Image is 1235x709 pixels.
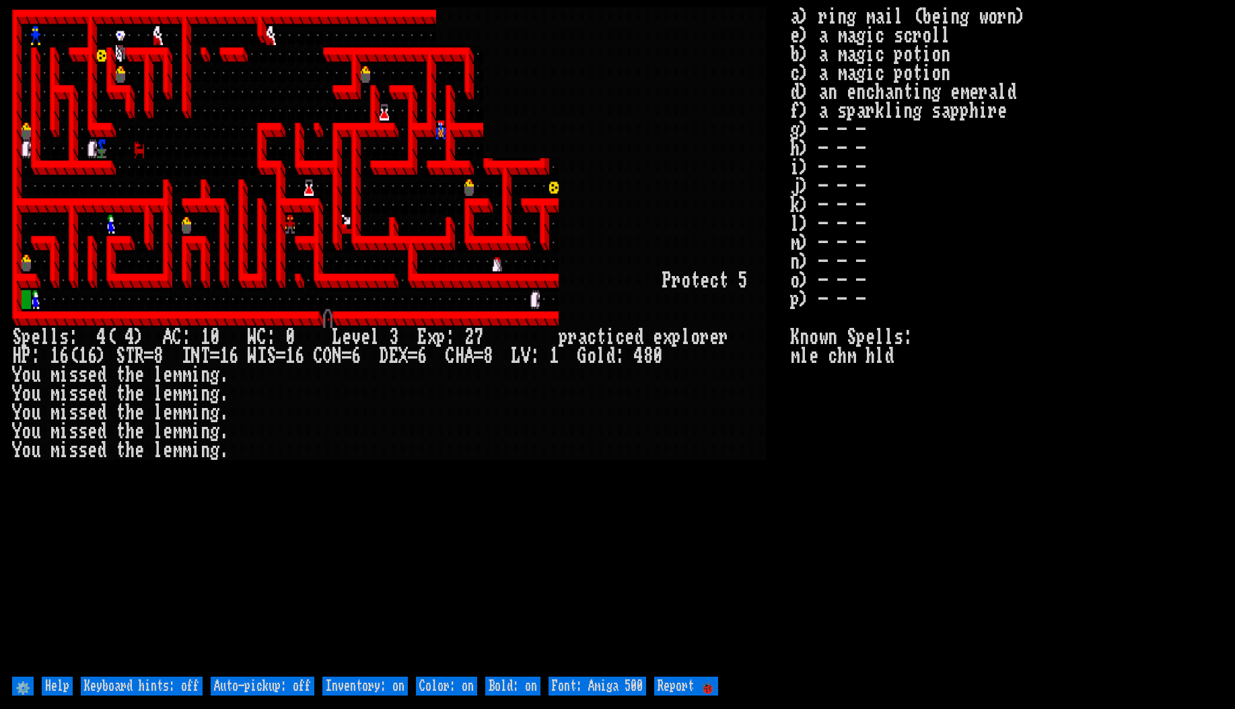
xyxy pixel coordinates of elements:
div: e [163,422,172,441]
input: Color: on [416,677,477,696]
div: t [719,271,728,290]
div: L [511,347,521,366]
div: 6 [417,347,427,366]
div: 6 [229,347,238,366]
div: i [59,422,69,441]
input: Auto-pickup: off [211,677,314,696]
div: x [427,328,436,347]
div: p [559,328,568,347]
div: i [191,422,201,441]
div: p [672,328,681,347]
input: Keyboard hints: off [81,677,203,696]
div: i [59,384,69,403]
stats: a) ring mail (being worn) e) a magic scroll b) a magic potion c) a magic potion d) an enchanting ... [790,7,1222,674]
div: C [314,347,323,366]
div: = [276,347,285,366]
div: r [568,328,577,347]
div: x [662,328,672,347]
div: o [22,366,31,384]
div: 6 [295,347,304,366]
div: n [201,422,210,441]
div: u [31,384,40,403]
div: l [153,441,163,460]
div: 1 [285,347,295,366]
div: m [50,441,59,460]
div: e [87,422,97,441]
div: g [210,403,219,422]
div: s [59,328,69,347]
div: A [464,347,474,366]
div: 5 [738,271,747,290]
div: p [22,328,31,347]
div: c [709,271,719,290]
div: n [201,441,210,460]
div: ( [106,328,116,347]
input: Font: Amiga 500 [549,677,646,696]
div: Y [12,403,22,422]
div: l [153,403,163,422]
div: P [22,347,31,366]
div: m [50,403,59,422]
div: e [87,403,97,422]
div: S [116,347,125,366]
div: t [691,271,700,290]
div: n [201,403,210,422]
div: e [135,422,144,441]
div: e [163,441,172,460]
div: n [201,366,210,384]
div: g [210,422,219,441]
div: S [12,328,22,347]
div: o [681,271,691,290]
div: i [606,328,615,347]
div: W [248,328,257,347]
div: o [691,328,700,347]
div: 8 [153,347,163,366]
div: m [182,384,191,403]
div: T [201,347,210,366]
div: . [219,403,229,422]
div: e [87,384,97,403]
div: : [267,328,276,347]
div: 1 [78,347,87,366]
div: s [69,384,78,403]
div: s [78,422,87,441]
div: . [219,422,229,441]
div: V [521,347,530,366]
div: C [446,347,455,366]
div: r [719,328,728,347]
div: ) [135,328,144,347]
div: d [97,384,106,403]
div: m [182,403,191,422]
div: t [596,328,606,347]
div: S [267,347,276,366]
div: i [59,441,69,460]
div: v [351,328,361,347]
div: o [22,384,31,403]
div: Y [12,422,22,441]
div: c [615,328,625,347]
div: e [163,366,172,384]
div: : [182,328,191,347]
div: e [361,328,370,347]
div: d [97,366,106,384]
div: e [87,366,97,384]
div: P [662,271,672,290]
div: . [219,366,229,384]
div: a [577,328,587,347]
input: Bold: on [485,677,540,696]
div: e [163,384,172,403]
input: Inventory: on [322,677,408,696]
div: 1 [50,347,59,366]
input: Help [42,677,73,696]
div: m [172,422,182,441]
div: p [436,328,446,347]
div: e [709,328,719,347]
div: H [12,347,22,366]
div: 6 [87,347,97,366]
div: m [50,422,59,441]
div: C [172,328,182,347]
div: o [22,422,31,441]
div: o [587,347,596,366]
div: l [153,384,163,403]
div: l [681,328,691,347]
